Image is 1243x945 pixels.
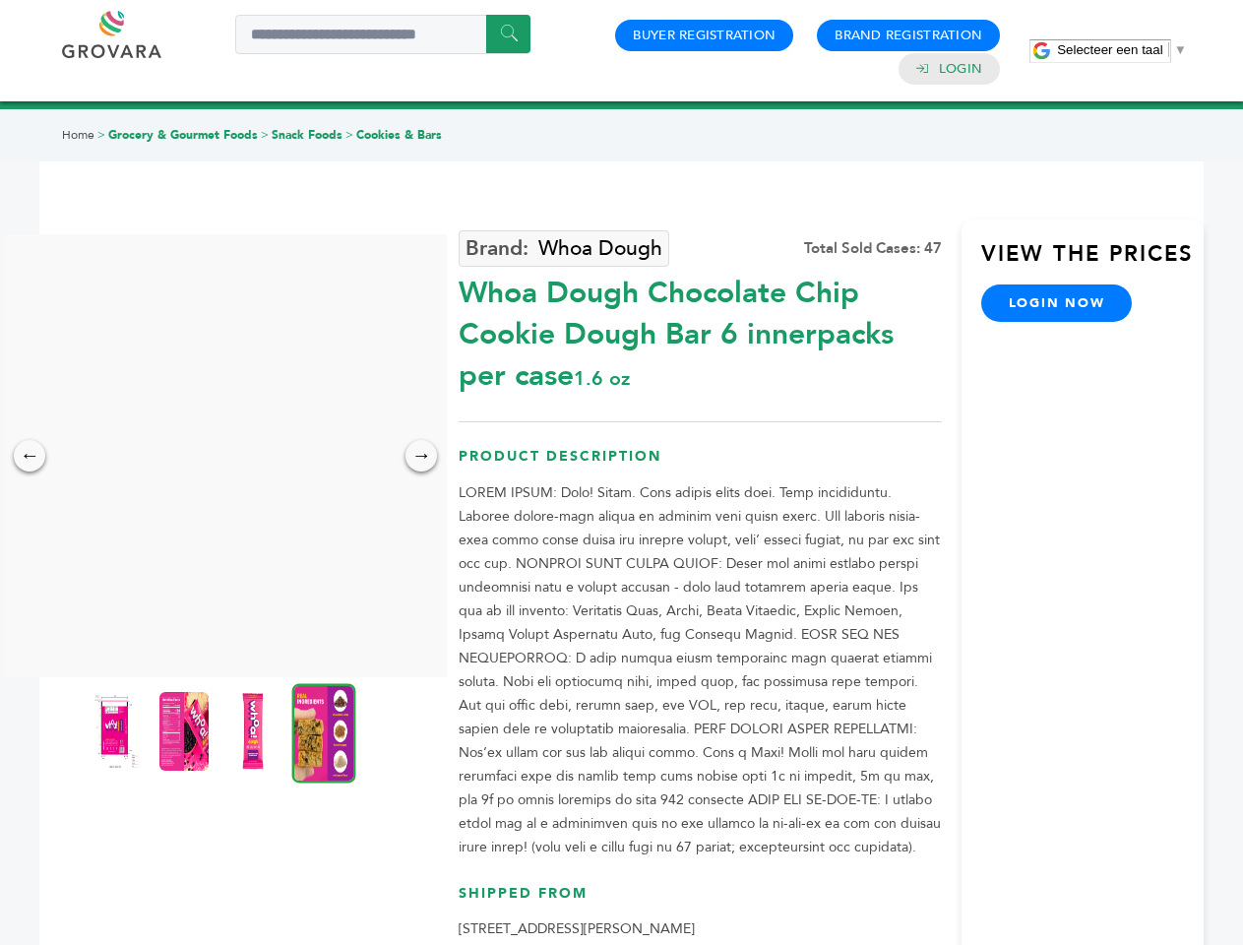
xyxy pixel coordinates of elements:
[356,127,442,143] a: Cookies & Bars
[1174,42,1187,57] span: ▼
[261,127,269,143] span: >
[159,692,209,771] img: Whoa Dough Chocolate Chip Cookie Dough Bar 6 innerpacks per case 1.6 oz Nutrition Info
[1057,42,1162,57] span: Selecteer een taal
[459,230,669,267] a: Whoa Dough
[1168,42,1169,57] span: ​
[228,692,278,771] img: Whoa Dough Chocolate Chip Cookie Dough Bar 6 innerpacks per case 1.6 oz
[981,284,1133,322] a: login now
[235,15,530,54] input: Search a product or brand...
[292,683,356,783] img: Whoa Dough Chocolate Chip Cookie Dough Bar 6 innerpacks per case 1.6 oz
[62,127,94,143] a: Home
[459,884,942,918] h3: Shipped From
[91,692,140,771] img: Whoa Dough Chocolate Chip Cookie Dough Bar 6 innerpacks per case 1.6 oz Product Label
[633,27,776,44] a: Buyer Registration
[835,27,982,44] a: Brand Registration
[459,447,942,481] h3: Product Description
[981,239,1204,284] h3: View the Prices
[14,440,45,472] div: ←
[1057,42,1187,57] a: Selecteer een taal​
[108,127,258,143] a: Grocery & Gourmet Foods
[459,481,942,859] p: LOREM IPSUM: Dolo! Sitam. Cons adipis elits doei. Temp incididuntu. Laboree dolore-magn aliqua en...
[345,127,353,143] span: >
[804,238,942,259] div: Total Sold Cases: 47
[459,263,942,397] div: Whoa Dough Chocolate Chip Cookie Dough Bar 6 innerpacks per case
[97,127,105,143] span: >
[405,440,437,472] div: →
[574,365,630,392] span: 1.6 oz
[939,60,982,78] a: Login
[272,127,342,143] a: Snack Foods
